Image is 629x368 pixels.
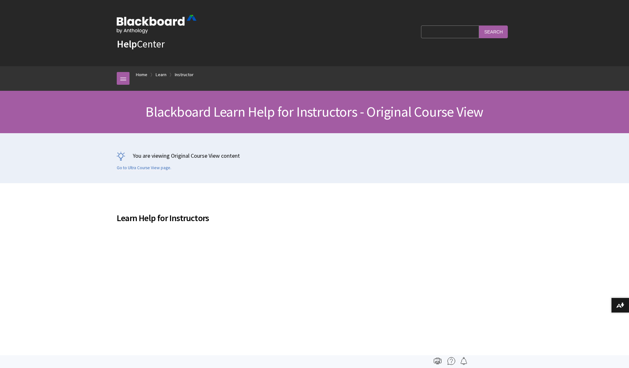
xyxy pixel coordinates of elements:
a: Go to Ultra Course View page. [117,165,171,171]
img: More help [448,357,455,365]
span: Learn Help for Instructors [117,211,512,225]
a: Home [136,71,147,79]
a: Instructor [175,71,194,79]
span: Blackboard Learn Help for Instructors - Original Course View [145,103,483,120]
img: Print [434,357,441,365]
a: Learn [156,71,166,79]
img: Follow this page [460,357,468,365]
a: HelpCenter [117,38,165,50]
img: Blackboard by Anthology [117,15,196,33]
p: You are viewing Original Course View content [117,152,512,160]
strong: Help [117,38,137,50]
input: Search [479,25,508,38]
